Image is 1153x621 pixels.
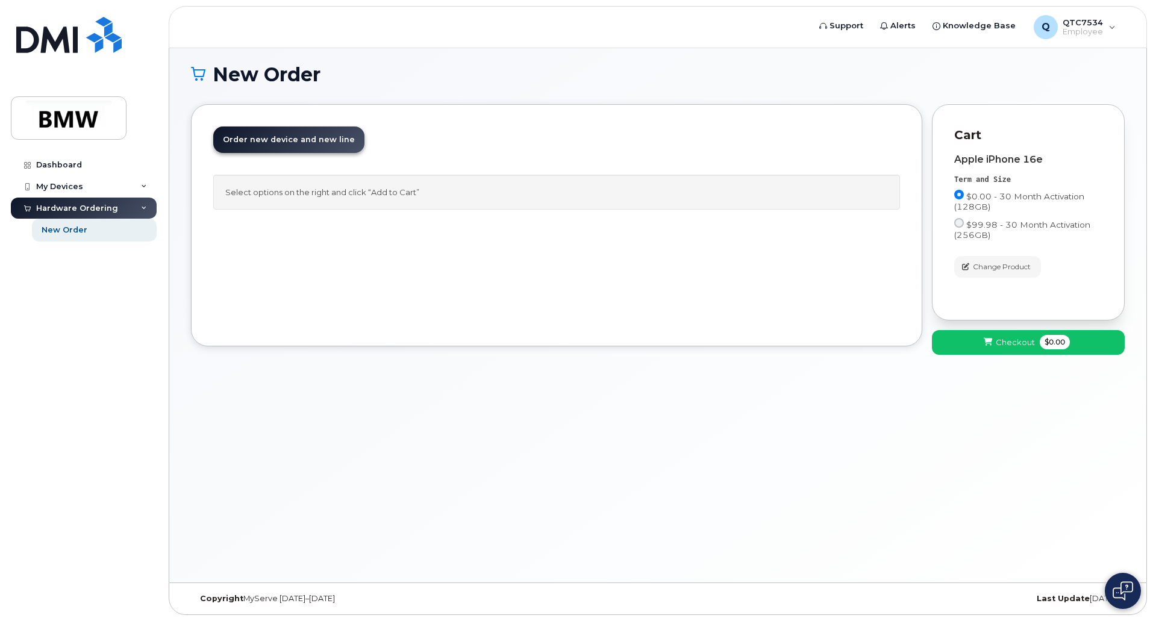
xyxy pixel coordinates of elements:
div: Apple iPhone 16e [954,154,1102,165]
span: Alerts [890,20,916,32]
span: Knowledge Base [943,20,1016,32]
span: Change Product [973,261,1031,272]
div: [DATE] [813,594,1125,604]
span: QTC7534 [1063,17,1103,27]
div: QTC7534 [1025,15,1124,39]
span: Checkout [996,337,1035,348]
p: Cart [954,126,1102,144]
h1: New Order [191,64,1125,85]
button: Checkout $0.00 [932,330,1125,355]
span: $0.00 [1040,335,1070,349]
div: Term and Size [954,175,1102,185]
img: Open chat [1113,581,1133,601]
input: $99.98 - 30 Month Activation (256GB) [954,218,964,228]
span: $99.98 - 30 Month Activation (256GB) [954,220,1090,240]
a: Knowledge Base [924,14,1024,38]
a: Support [811,14,872,38]
a: Alerts [872,14,924,38]
strong: Copyright [200,594,243,603]
span: Employee [1063,27,1103,37]
span: Support [830,20,863,32]
strong: Last Update [1037,594,1090,603]
span: Order new device and new line [223,135,355,144]
div: MyServe [DATE]–[DATE] [191,594,502,604]
div: Select options on the right and click “Add to Cart” [213,175,900,210]
input: $0.00 - 30 Month Activation (128GB) [954,190,964,199]
button: Change Product [954,256,1041,277]
span: Q [1042,20,1050,34]
span: $0.00 - 30 Month Activation (128GB) [954,192,1084,211]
